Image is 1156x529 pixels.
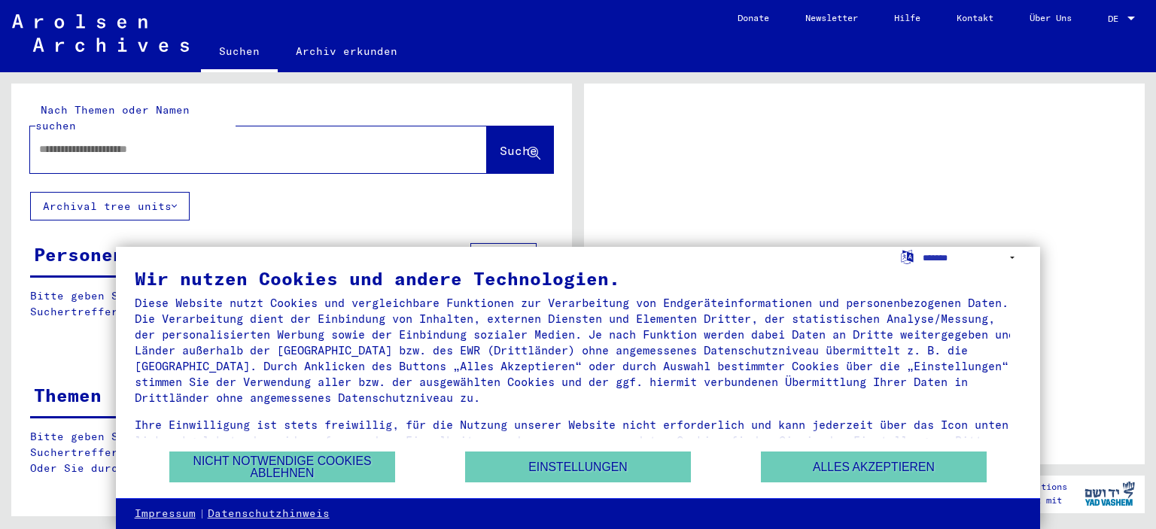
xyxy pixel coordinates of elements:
a: Datenschutzhinweis [208,506,330,521]
div: Personen [34,241,124,268]
span: Suche [500,143,537,158]
button: Archival tree units [30,192,190,220]
div: Wir nutzen Cookies und andere Technologien. [135,269,1022,287]
button: Alles akzeptieren [761,451,987,482]
img: Arolsen_neg.svg [12,14,189,52]
button: Filter [470,243,537,272]
img: yv_logo.png [1081,475,1138,512]
button: Suche [487,126,553,173]
span: DE [1108,14,1124,24]
a: Suchen [201,33,278,72]
p: Bitte geben Sie einen Suchbegriff ein oder nutzen Sie die Filter, um Suchertreffer zu erhalten. [30,288,552,320]
div: Themen [34,382,102,409]
label: Sprache auswählen [899,249,915,263]
div: Ihre Einwilligung ist stets freiwillig, für die Nutzung unserer Website nicht erforderlich und ka... [135,417,1022,464]
button: Einstellungen [465,451,691,482]
p: Bitte geben Sie einen Suchbegriff ein oder nutzen Sie die Filter, um Suchertreffer zu erhalten. O... [30,429,553,476]
a: Archiv erkunden [278,33,415,69]
div: Diese Website nutzt Cookies und vergleichbare Funktionen zur Verarbeitung von Endgeräteinformatio... [135,295,1022,406]
mat-label: Nach Themen oder Namen suchen [35,103,190,132]
a: Impressum [135,506,196,521]
select: Sprache auswählen [923,247,1021,269]
button: Nicht notwendige Cookies ablehnen [169,451,395,482]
